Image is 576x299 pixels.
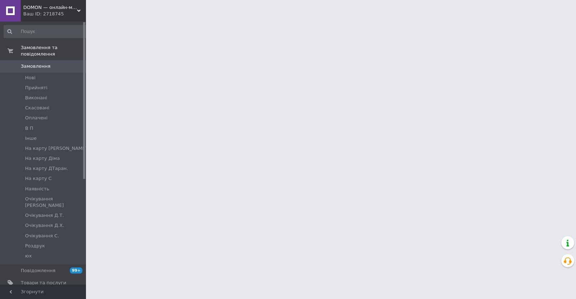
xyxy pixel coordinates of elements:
[25,155,60,162] span: На карту Діма
[25,135,37,142] span: Інше
[25,243,45,249] span: Роздрук
[25,175,52,182] span: На карту С
[25,222,64,229] span: Очікування Д.Х.
[25,115,48,121] span: Оплачені
[21,267,56,274] span: Повідомлення
[4,25,89,38] input: Пошук
[25,233,59,239] span: Очікування С.
[21,63,51,70] span: Замовлення
[25,105,49,111] span: Скасовані
[23,4,77,11] span: DOMON — онлайн-магазин
[25,212,64,219] span: Очікування Д.Т.
[23,11,86,17] div: Ваш ID: 2718745
[25,85,47,91] span: Прийняті
[25,165,68,172] span: На карту ДТаран.
[21,44,86,57] span: Замовлення та повідомлення
[25,125,33,132] span: В П
[70,267,82,274] span: 99+
[25,145,87,152] span: На карту [PERSON_NAME]
[25,186,49,192] span: Наявність
[25,196,88,209] span: Очікування [PERSON_NAME]
[21,280,66,286] span: Товари та послуги
[25,75,35,81] span: Нові
[25,95,47,101] span: Виконані
[25,253,32,259] span: юx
